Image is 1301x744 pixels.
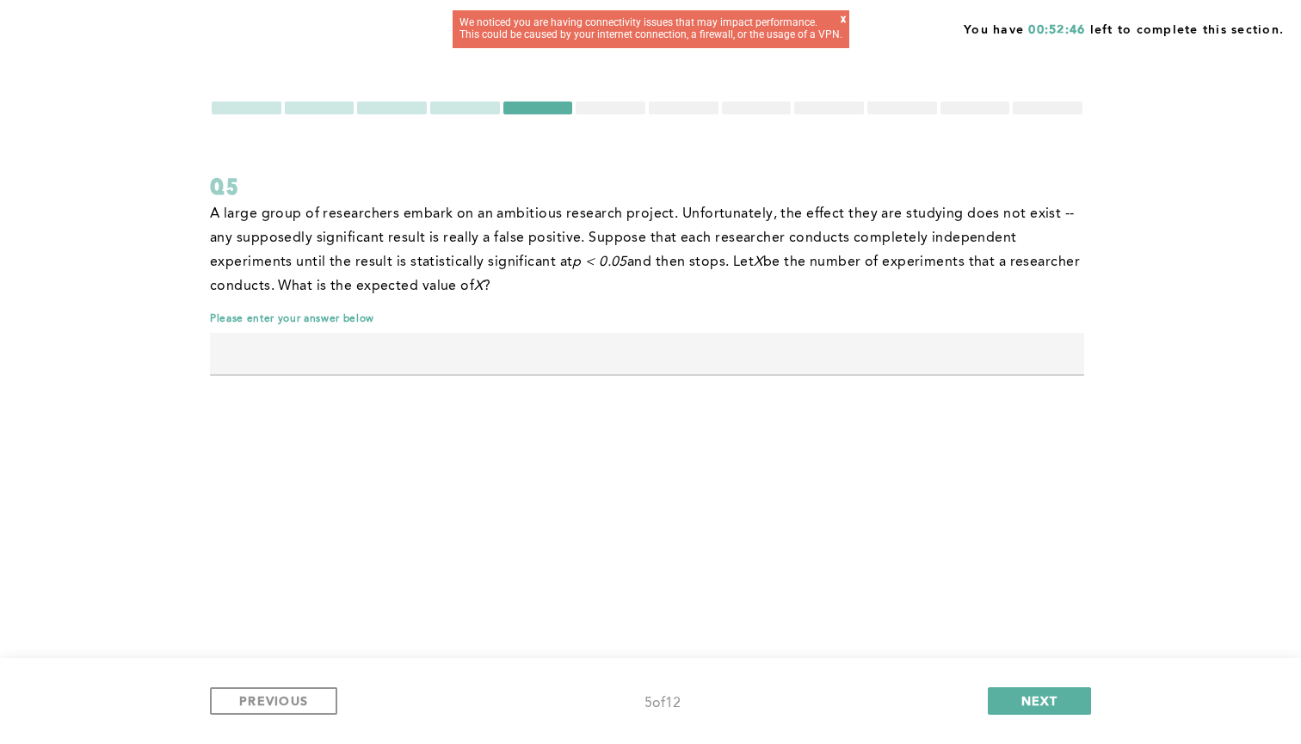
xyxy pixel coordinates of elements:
[841,14,846,35] div: x
[572,255,627,269] em: p < 0.05
[754,255,762,269] em: X
[988,687,1091,715] button: NEXT
[210,202,1084,298] p: A large group of researchers embark on an ambitious research project. Unfortunately, the effect t...
[964,17,1284,39] span: You have left to complete this section.
[459,17,842,41] div: We noticed you are having connectivity issues that may impact performance. This could be caused b...
[644,692,681,716] div: 5 of 12
[1028,24,1085,36] span: 00:52:46
[210,312,1084,326] span: Please enter your answer below
[474,280,483,293] em: X
[1021,692,1058,709] span: NEXT
[239,692,308,709] span: PREVIOUS
[210,171,1084,202] div: Q5
[210,687,337,715] button: PREVIOUS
